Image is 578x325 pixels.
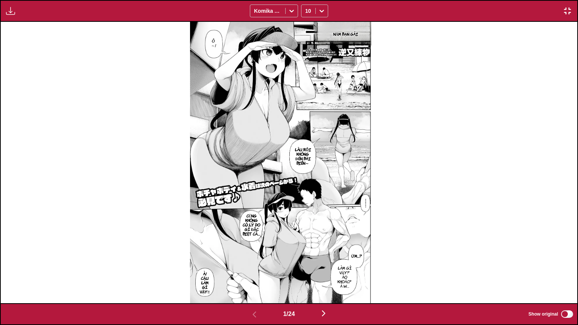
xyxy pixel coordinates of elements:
p: Năm bạn gái [332,30,359,38]
span: Show original [528,311,558,317]
span: 1 / 24 [283,311,295,317]
p: Ô～! [210,37,218,49]
input: Show original [561,310,573,318]
p: Làm gì vậy? Áo khoác? À w… [335,264,354,290]
p: À! Cậu làm gì vậy‼ [197,270,212,295]
img: Previous page [250,310,259,319]
img: Next page [319,309,328,318]
p: Ừm…? [350,252,364,260]
p: Lâu rồi không đến bãi biển～ [293,146,313,167]
p: Cũng không có lý do gì đặc biệt cả… [241,212,262,237]
img: Manga Panel [190,22,388,303]
img: Download translated images [6,6,15,15]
